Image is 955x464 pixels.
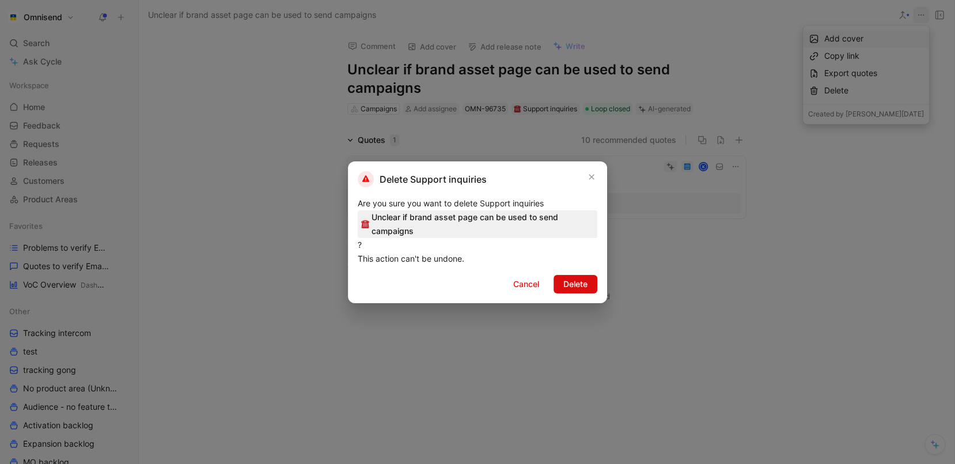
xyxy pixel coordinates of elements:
span: Unclear if brand asset page can be used to send campaigns [358,210,597,238]
div: Are you sure you want to delete Support inquiries ? This action can't be undone. [358,197,597,266]
h2: Delete Support inquiries [358,171,487,187]
button: Cancel [503,275,549,293]
span: Delete [563,277,588,291]
button: Delete [554,275,597,293]
span: Cancel [513,277,539,291]
img: ☎️ [361,220,369,228]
